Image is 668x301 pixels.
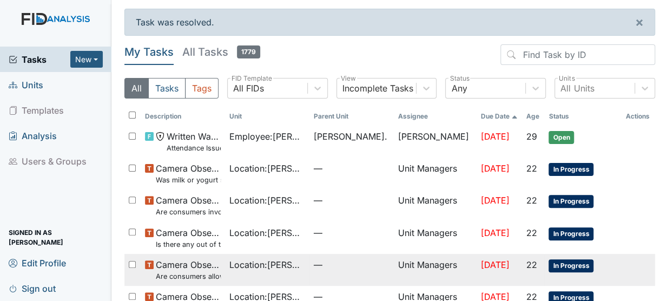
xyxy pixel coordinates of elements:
button: × [624,9,654,35]
span: Location : [PERSON_NAME]. [229,258,305,271]
span: [PERSON_NAME]. [314,130,387,143]
th: Assignee [394,107,477,126]
h5: All Tasks [182,44,260,60]
span: — [314,258,389,271]
span: Camera Observation Are consumers allowed to leave the table as desired? [156,258,221,282]
span: — [314,162,389,175]
h5: My Tasks [124,44,174,60]
span: Sign out [9,280,56,297]
span: Camera Observation Is there any out of the ordinary cell phone usage? [156,226,221,250]
button: Tasks [148,78,186,99]
span: Edit Profile [9,254,66,271]
span: Analysis [9,127,57,144]
span: [DATE] [480,163,509,174]
span: Camera Observation Are consumers involved in Active Treatment? [156,194,221,217]
div: All Units [560,82,594,95]
td: Unit Managers [394,189,477,221]
span: In Progress [548,195,593,208]
span: 22 [526,259,537,270]
td: [PERSON_NAME] [394,126,477,158]
small: Is there any out of the ordinary cell phone usage? [156,239,221,250]
a: Tasks [9,53,70,66]
th: Toggle SortBy [476,107,521,126]
span: [DATE] [480,131,509,142]
span: Location : [PERSON_NAME]. [229,194,305,207]
div: Any [451,82,467,95]
span: [DATE] [480,195,509,206]
span: Location : [PERSON_NAME]. [229,162,305,175]
div: All FIDs [233,82,264,95]
th: Toggle SortBy [309,107,394,126]
span: Units [9,76,43,93]
span: In Progress [548,163,593,176]
th: Toggle SortBy [522,107,545,126]
span: In Progress [548,227,593,240]
td: Unit Managers [394,222,477,254]
th: Toggle SortBy [225,107,309,126]
td: Unit Managers [394,254,477,286]
input: Find Task by ID [500,44,655,65]
small: Was milk or yogurt served at the meal? [156,175,221,185]
button: All [124,78,149,99]
span: Written Warning Attendance Issue [167,130,221,153]
span: — [314,194,389,207]
div: Task was resolved. [124,9,655,36]
small: Are consumers involved in Active Treatment? [156,207,221,217]
span: — [314,226,389,239]
span: 1779 [237,45,260,58]
th: Actions [621,107,655,126]
div: Type filter [124,78,219,99]
span: × [635,14,644,30]
span: Location : [PERSON_NAME]. [229,226,305,239]
span: 22 [526,195,537,206]
button: New [70,51,103,68]
span: 29 [526,131,537,142]
span: Camera Observation Was milk or yogurt served at the meal? [156,162,221,185]
span: Employee : [PERSON_NAME] [229,130,305,143]
span: 22 [526,227,537,238]
small: Are consumers allowed to leave the table as desired? [156,271,221,282]
th: Toggle SortBy [544,107,621,126]
span: Signed in as [PERSON_NAME] [9,229,103,246]
span: In Progress [548,259,593,272]
div: Incomplete Tasks [342,82,413,95]
span: [DATE] [480,227,509,238]
th: Toggle SortBy [141,107,225,126]
td: Unit Managers [394,158,477,189]
span: Open [548,131,574,144]
span: [DATE] [480,259,509,270]
input: Toggle All Rows Selected [129,112,136,119]
span: 22 [526,163,537,174]
small: Attendance Issue [167,143,221,153]
button: Tags [185,78,219,99]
